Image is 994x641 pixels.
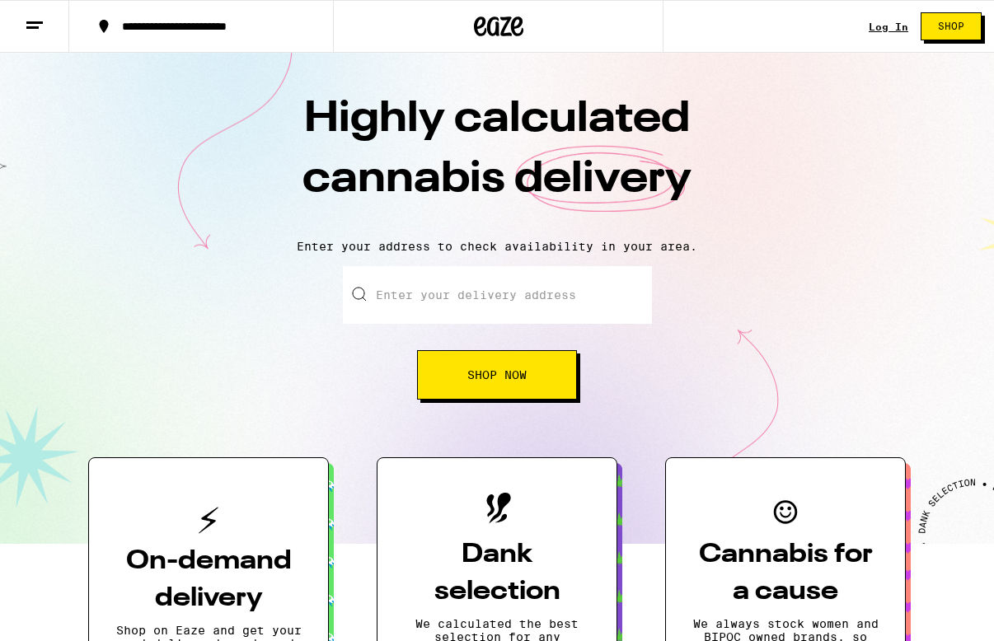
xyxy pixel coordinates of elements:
[869,21,908,32] a: Log In
[10,12,119,25] span: Hi. Need any help?
[921,12,982,40] button: Shop
[209,90,785,227] h1: Highly calculated cannabis delivery
[938,21,964,31] span: Shop
[115,543,302,617] h3: On-demand delivery
[467,369,527,381] span: Shop Now
[417,350,577,400] button: Shop Now
[16,240,978,253] p: Enter your address to check availability in your area.
[343,266,652,324] input: Enter your delivery address
[692,536,879,611] h3: Cannabis for a cause
[404,536,590,611] h3: Dank selection
[908,12,994,40] a: Shop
